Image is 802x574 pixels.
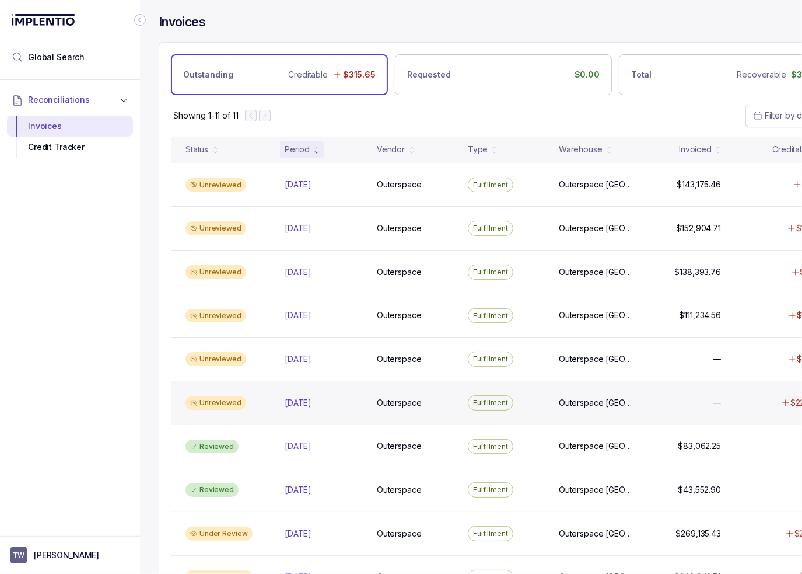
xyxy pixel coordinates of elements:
div: Type [468,144,488,155]
div: Unreviewed [185,178,246,192]
span: User initials [10,547,27,563]
p: $138,393.76 [675,266,721,278]
p: [DATE] [285,484,311,496]
p: $83,062.25 [678,440,721,452]
p: Outerspace [GEOGRAPHIC_DATA] [559,222,633,234]
p: [DATE] [285,309,311,321]
p: Requested [407,69,451,81]
p: Outerspace [GEOGRAPHIC_DATA] [559,353,633,365]
p: Outerspace [377,484,422,496]
p: — [713,353,721,365]
p: Outerspace [GEOGRAPHIC_DATA] [559,397,633,409]
div: Unreviewed [185,221,246,235]
span: Reconciliations [28,94,90,106]
p: Fulfillment [473,310,508,322]
p: Outstanding [183,69,233,81]
div: Status [185,144,208,155]
p: Fulfillment [473,353,508,365]
p: Outerspace [377,222,422,234]
p: Creditable [288,69,328,81]
p: $43,552.90 [678,484,721,496]
p: Recoverable [737,69,786,81]
p: [DATE] [285,179,311,190]
p: $111,234.56 [680,309,721,321]
p: Outerspace [GEOGRAPHIC_DATA] [559,309,633,321]
p: Outerspace [GEOGRAPHIC_DATA] [559,440,633,452]
div: Remaining page entries [173,110,238,121]
p: Fulfillment [473,266,508,278]
p: $143,175.46 [677,179,721,190]
p: $269,135.43 [676,528,721,540]
p: Fulfillment [473,179,508,191]
div: Reconciliations [7,113,133,161]
p: Fulfillment [473,222,508,234]
p: Outerspace [377,353,422,365]
p: [DATE] [285,397,311,409]
button: Reconciliations [7,87,133,113]
div: Unreviewed [185,352,246,366]
p: [DATE] [285,266,311,278]
button: User initials[PERSON_NAME] [10,547,129,563]
h4: Invoices [159,14,205,30]
p: Outerspace [377,179,422,190]
div: Invoiced [679,144,712,155]
p: Outerspace [GEOGRAPHIC_DATA] [559,484,633,496]
p: Outerspace [377,266,422,278]
p: [DATE] [285,440,311,452]
p: $152,904.71 [677,222,721,234]
div: Invoices [16,116,124,137]
p: Fulfillment [473,528,508,540]
span: Global Search [28,51,85,63]
div: Credit Tracker [16,137,124,158]
p: [DATE] [285,222,311,234]
p: [PERSON_NAME] [34,549,99,561]
p: Outerspace [GEOGRAPHIC_DATA] [559,179,633,190]
p: Fulfillment [473,484,508,496]
p: Outerspace [377,397,422,409]
div: Collapse Icon [133,13,147,27]
div: Unreviewed [185,265,246,279]
p: Outerspace [377,309,422,321]
div: Vendor [377,144,405,155]
p: — [713,397,721,409]
p: Outerspace [377,440,422,452]
p: Outerspace [GEOGRAPHIC_DATA] [559,528,633,540]
div: Unreviewed [185,309,246,323]
p: Outerspace [GEOGRAPHIC_DATA] [559,266,633,278]
p: [DATE] [285,353,311,365]
p: Fulfillment [473,397,508,409]
p: Fulfillment [473,441,508,453]
div: Period [285,144,310,155]
p: Total [631,69,652,81]
p: $315.65 [343,69,376,81]
div: Unreviewed [185,396,246,410]
p: $0.00 [575,69,600,81]
div: Under Review [185,527,253,541]
p: [DATE] [285,528,311,540]
div: Reviewed [185,483,239,497]
p: Showing 1-11 of 11 [173,110,238,121]
div: Warehouse [559,144,603,155]
p: Outerspace [377,528,422,540]
div: Reviewed [185,440,239,454]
